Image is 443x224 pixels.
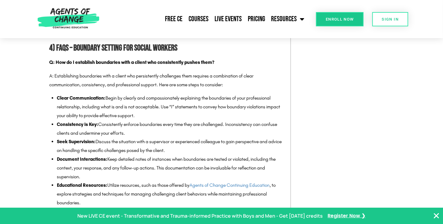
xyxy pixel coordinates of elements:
p: New LIVE CE event - Transformative and Trauma-informed Practice with Boys and Men - Get [DATE] cr... [78,212,323,220]
li: Utilize resources, such as those offered by , to explore strategies and techniques for managing c... [57,181,284,207]
h2: 4) FAQs – Boundary Setting for Social Workers [49,41,284,55]
strong: Seek Supervision: [57,139,95,144]
li: Discuss the situation with a supervisor or experienced colleague to gain perspective and advice o... [57,137,284,155]
strong: Clear Communication: [57,95,105,101]
strong: Consistency is Key: [57,121,98,127]
a: Agents of Change Continuing Education [189,182,270,188]
strong: Educational Resources: [57,182,107,188]
a: Pricing [245,12,268,27]
a: Resources [268,12,308,27]
a: SIGN IN [372,12,409,26]
p: A: Establishing boundaries with a client who persistently challenges them requires a combination ... [49,72,284,89]
a: Courses [186,12,212,27]
a: Enroll Now [316,12,364,26]
a: Free CE [162,12,186,27]
nav: Menu [102,12,308,27]
li: Consistently enforce boundaries every time they are challenged. Inconsistency can confuse clients... [57,120,284,138]
span: Enroll Now [326,17,354,21]
button: Close Banner [433,212,440,219]
span: SIGN IN [382,17,399,21]
strong: Document Interactions: [57,156,107,162]
a: Register Now ❯ [328,212,366,220]
li: Begin by clearly and compassionately explaining the boundaries of your professional relationship,... [57,94,284,120]
li: Keep detailed notes of instances when boundaries are tested or violated, including the context, y... [57,155,284,181]
strong: Q: How do I establish boundaries with a client who consistently pushes them? [49,59,214,65]
a: Live Events [212,12,245,27]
